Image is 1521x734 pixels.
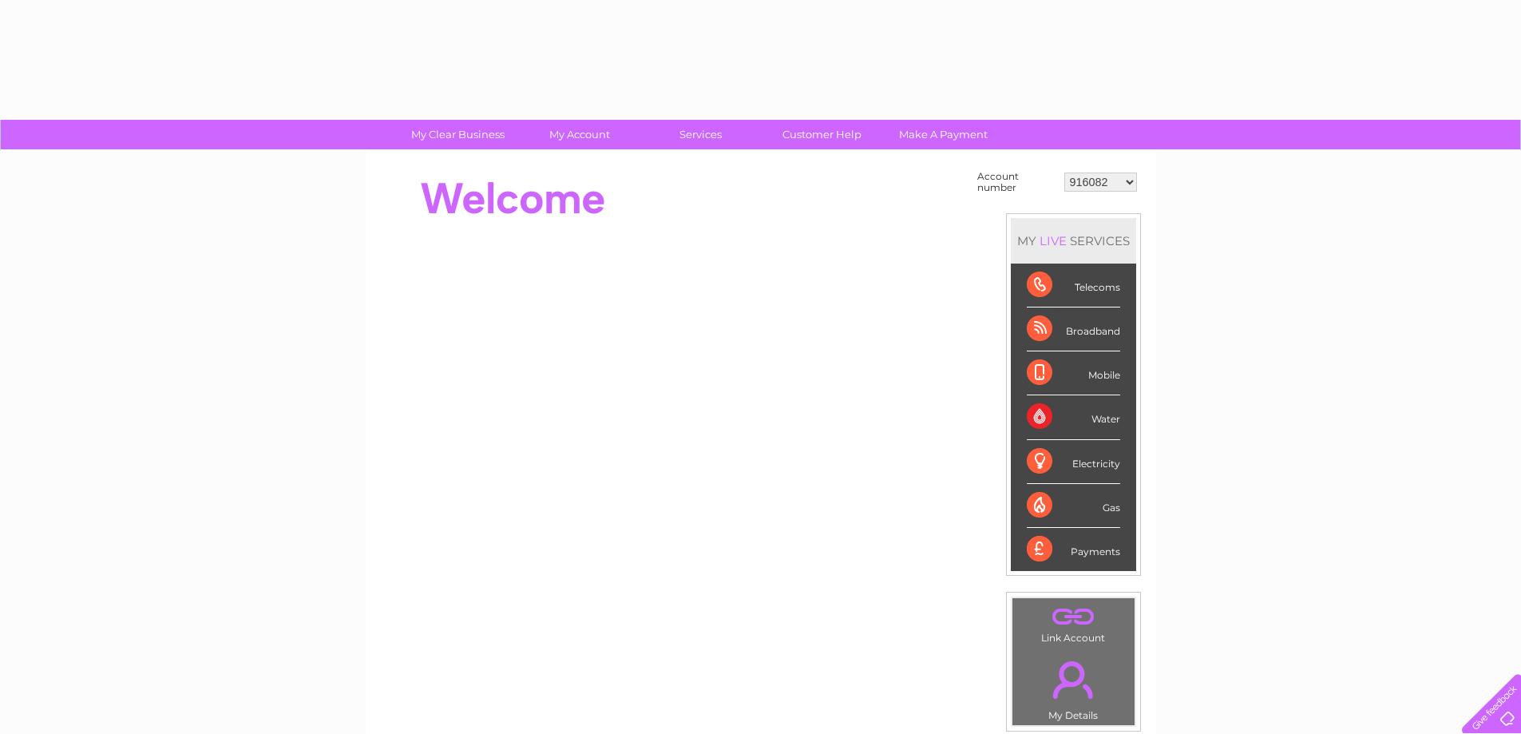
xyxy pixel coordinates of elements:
[1027,264,1120,307] div: Telecoms
[973,167,1060,197] td: Account number
[1012,648,1135,726] td: My Details
[513,120,645,149] a: My Account
[1016,602,1131,630] a: .
[635,120,766,149] a: Services
[1016,652,1131,708] a: .
[1027,528,1120,571] div: Payments
[1012,597,1135,648] td: Link Account
[1027,484,1120,528] div: Gas
[1011,218,1136,264] div: MY SERVICES
[1027,351,1120,395] div: Mobile
[1027,395,1120,439] div: Water
[756,120,888,149] a: Customer Help
[1036,233,1070,248] div: LIVE
[392,120,524,149] a: My Clear Business
[1027,440,1120,484] div: Electricity
[877,120,1009,149] a: Make A Payment
[1027,307,1120,351] div: Broadband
